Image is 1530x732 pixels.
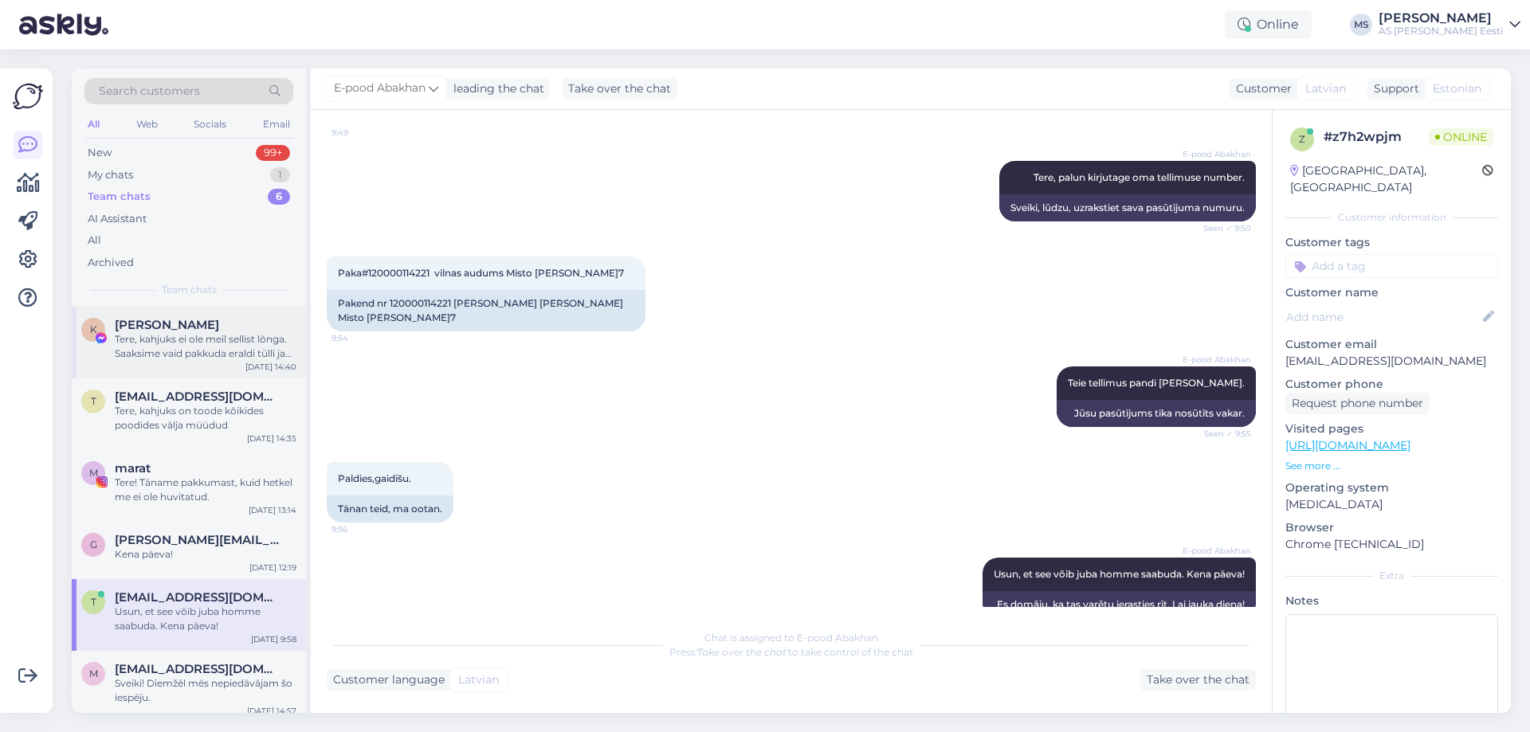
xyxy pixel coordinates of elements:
[1285,421,1498,437] p: Visited pages
[115,404,296,433] div: Tere, kahjuks on toode kõikides poodides välja müüdud
[260,114,293,135] div: Email
[1285,438,1410,452] a: [URL][DOMAIN_NAME]
[270,167,290,183] div: 1
[1285,376,1498,393] p: Customer phone
[1285,393,1430,414] div: Request phone number
[1183,148,1251,160] span: E-pood Abakhan
[115,461,151,476] span: marat
[88,189,151,205] div: Team chats
[334,80,426,97] span: E-pood Abakhan
[1285,336,1498,353] p: Customer email
[1140,669,1256,691] div: Take over the chat
[1324,127,1429,147] div: # z7h2wpjm
[1285,353,1498,370] p: [EMAIL_ADDRESS][DOMAIN_NAME]
[338,267,624,279] span: Paka#120000114221 vilnas audums Misto [PERSON_NAME]7
[331,523,391,535] span: 9:56
[1183,354,1251,366] span: E-pood Abakhan
[338,472,411,484] span: Paldies,gaidīšu.
[115,318,219,332] span: Karin Jürisalu
[704,632,878,644] span: Chat is assigned to E-pood Abakhan
[1068,377,1245,389] span: Teie tellimus pandi [PERSON_NAME].
[994,568,1245,580] span: Usun, et see võib juba homme saabuda. Kena päeva!
[115,676,296,705] div: Sveiki! Diemžēl mēs nepiedāvājam šo iespēju.
[1379,12,1520,37] a: [PERSON_NAME]AS [PERSON_NAME] Eesti
[13,81,43,112] img: Askly Logo
[1379,12,1503,25] div: [PERSON_NAME]
[696,646,788,658] i: 'Take over the chat'
[115,662,280,676] span: moderatohebiss@gmail.com
[331,332,391,344] span: 9:54
[1191,222,1251,234] span: Seen ✓ 9:50
[91,596,96,608] span: t
[115,533,280,547] span: grube.santa@gmail.com
[458,671,499,688] span: Latvian
[115,389,280,404] span: Toota.pp@gmail.com
[1183,545,1251,557] span: E-pood Abakhan
[84,114,103,135] div: All
[115,332,296,361] div: Tere, kahjuks ei ole meil sellist lõnga. Saaksime vaid pakkuda eraldi tülli ja lõnga
[1433,80,1481,97] span: Estonian
[99,83,200,100] span: Search customers
[88,167,133,183] div: My chats
[1034,171,1245,183] span: Tere, palun kirjutage oma tellimuse number.
[251,633,296,645] div: [DATE] 9:58
[249,562,296,573] div: [DATE] 12:19
[1285,459,1498,473] p: See more ...
[1305,80,1346,97] span: Latvian
[247,705,296,717] div: [DATE] 14:57
[1367,80,1419,97] div: Support
[1379,25,1503,37] div: AS [PERSON_NAME] Eesti
[256,145,290,161] div: 99+
[983,591,1256,618] div: Es domāju, ka tas varētu ierasties rīt. Lai jauka diena!
[1285,593,1498,609] p: Notes
[162,283,217,297] span: Team chats
[115,605,296,633] div: Usun, et see võib juba homme saabuda. Kena päeva!
[115,590,280,605] span: tana362@inbox.lv
[1285,254,1498,278] input: Add a tag
[91,395,96,407] span: T
[268,189,290,205] div: 6
[1285,519,1498,536] p: Browser
[90,538,97,550] span: g
[90,323,97,335] span: K
[1285,569,1498,583] div: Extra
[1285,284,1498,301] p: Customer name
[190,114,229,135] div: Socials
[115,476,296,504] div: Tere! Täname pakkumast, kuid hetkel me ei ole huvitatud.
[331,127,391,139] span: 9:49
[89,667,98,679] span: m
[115,547,296,562] div: Kena päeva!
[1290,162,1482,196] div: [GEOGRAPHIC_DATA], [GEOGRAPHIC_DATA]
[327,290,645,331] div: Pakend nr 120000114221 [PERSON_NAME] [PERSON_NAME] Misto [PERSON_NAME]7
[88,145,112,161] div: New
[1285,496,1498,513] p: [MEDICAL_DATA]
[245,361,296,373] div: [DATE] 14:40
[327,671,445,688] div: Customer language
[88,233,101,249] div: All
[247,433,296,444] div: [DATE] 14:35
[1191,428,1251,440] span: Seen ✓ 9:55
[1225,10,1312,39] div: Online
[249,504,296,516] div: [DATE] 13:14
[133,114,161,135] div: Web
[1285,234,1498,251] p: Customer tags
[669,646,913,658] span: Press to take control of the chat
[1230,80,1292,97] div: Customer
[562,78,677,100] div: Take over the chat
[1285,480,1498,496] p: Operating system
[447,80,544,97] div: leading the chat
[1285,210,1498,225] div: Customer information
[88,211,147,227] div: AI Assistant
[1285,536,1498,553] p: Chrome [TECHNICAL_ID]
[1299,133,1305,145] span: z
[1286,308,1480,326] input: Add name
[89,467,98,479] span: m
[1429,128,1493,146] span: Online
[88,255,134,271] div: Archived
[1057,400,1256,427] div: Jūsu pasūtījums tika nosūtīts vakar.
[1350,14,1372,36] div: MS
[327,495,453,523] div: Tänan teid, ma ootan.
[999,194,1256,221] div: Sveiki, lūdzu, uzrakstiet sava pasūtījuma numuru.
